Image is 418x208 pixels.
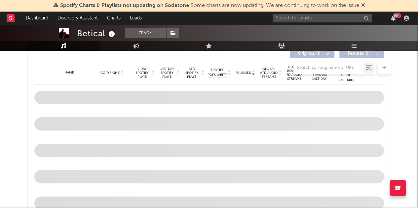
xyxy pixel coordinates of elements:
a: Charts [102,12,125,25]
a: Leads [125,12,146,25]
input: Search for artists [273,14,372,22]
a: Discovery Assistant [53,12,102,25]
button: Track [125,28,166,38]
input: Search by song name or URL [294,65,363,71]
span: Dismiss [361,3,365,8]
div: 99 + [393,13,401,18]
button: Originals(0) [290,49,334,58]
div: Betical [77,28,117,39]
span: Features ( 0 ) [344,52,374,56]
a: Dashboard [21,12,53,25]
span: : Some charts are now updating. We are continuing to work on the issue [60,3,359,8]
span: Originals ( 0 ) [294,52,324,56]
span: Spotify Charts & Playlists not updating on Sodatone [60,3,189,8]
button: 99+ [391,15,396,21]
button: Features(0) [339,49,384,58]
